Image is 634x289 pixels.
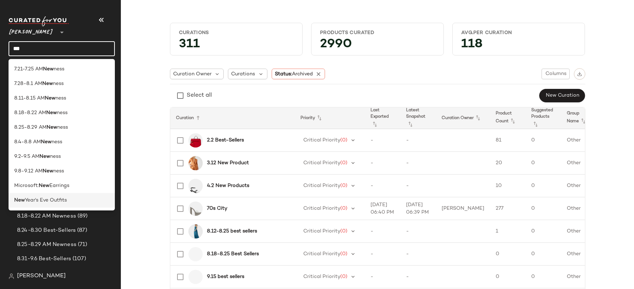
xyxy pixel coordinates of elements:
[42,80,53,87] b: New
[295,107,365,129] th: Priority
[53,80,64,87] span: ness
[303,274,340,279] span: Critical Priority
[490,243,526,266] td: 0
[436,197,490,220] td: [PERSON_NAME]
[17,212,76,220] span: 8.18-8.22 AM Newness
[303,183,340,188] span: Critical Priority
[455,39,582,52] div: 118
[303,138,340,143] span: Critical Priority
[69,269,84,277] span: (101)
[17,241,76,249] span: 8.25-8.29 AM Newness
[365,152,400,175] td: -
[9,24,53,37] span: [PERSON_NAME]
[490,152,526,175] td: 20
[17,226,76,235] span: 8.24-8.30 Best-Sellers
[14,109,46,117] span: 8.18-8.22 AM
[561,175,597,197] td: Other
[400,107,436,129] th: Latest Snapshot
[231,70,255,78] span: Curations
[57,124,68,131] span: ness
[71,255,86,263] span: (107)
[14,124,47,131] span: 8.25-8.29 AM
[526,266,561,288] td: 0
[490,129,526,152] td: 81
[14,138,41,146] span: 8.4-8.8 AM
[400,129,436,152] td: -
[188,224,203,239] img: STEVEMADDEN_APPAREL_BO208446_BLUE_0026.jpg
[207,137,244,144] b: 2.2 Best-Sellers
[320,30,435,36] div: Products Curated
[49,182,69,189] span: Earrings
[303,160,340,166] span: Critical Priority
[400,197,436,220] td: [DATE] 06:39 PM
[14,80,42,87] span: 7.28-8.1 AM
[340,138,347,143] span: (0)
[365,243,400,266] td: -
[43,167,53,175] b: New
[340,229,347,234] span: (0)
[400,175,436,197] td: -
[188,133,203,148] img: STEVEMADDEN_HANDBAGS_BEVELYN_RED.jpg
[50,153,61,160] span: ness
[561,152,597,175] td: Other
[539,89,585,102] button: New Curation
[400,220,436,243] td: -
[187,91,212,100] div: Select all
[47,124,57,131] b: New
[173,39,299,52] div: 311
[207,273,244,280] b: 9.15 best sellers
[490,197,526,220] td: 277
[365,266,400,288] td: -
[542,69,569,79] button: Columns
[41,138,52,146] b: New
[526,197,561,220] td: 0
[207,159,249,167] b: 3.12 New Product
[14,153,39,160] span: 9.2-9.5 AM
[57,109,68,117] span: ness
[76,212,88,220] span: (89)
[46,109,57,117] b: New
[188,156,203,170] img: STEVEMADDEN_APPAREL_BO102329_CARAMEL_01.jpg
[45,95,55,102] b: New
[188,202,203,216] img: STEVEMADDEN_SHOES_SOIREE_RHINESTONES.jpg
[526,175,561,197] td: 0
[526,129,561,152] td: 0
[365,197,400,220] td: [DATE] 06:40 PM
[490,175,526,197] td: 10
[340,251,347,257] span: (0)
[561,129,597,152] td: Other
[526,220,561,243] td: 0
[275,70,313,78] span: Status:
[561,107,597,129] th: Group Name
[461,30,576,36] div: Avg.per Curation
[39,182,49,189] b: New
[9,273,14,279] img: svg%3e
[340,183,347,188] span: (0)
[545,71,566,77] span: Columns
[545,93,579,98] span: New Curation
[53,167,64,175] span: ness
[54,65,64,73] span: ness
[14,197,25,204] b: New
[436,107,490,129] th: Curation Owner
[43,65,54,73] b: New
[365,107,400,129] th: Last Exported
[303,206,340,211] span: Critical Priority
[14,65,43,73] span: 7.21-7.25 AM
[170,107,295,129] th: Curation
[526,107,561,129] th: Suggested Products
[303,251,340,257] span: Critical Priority
[561,243,597,266] td: Other
[400,266,436,288] td: -
[292,71,313,77] span: Archived
[207,228,257,235] b: 8.12-8.25 best sellers
[400,243,436,266] td: -
[173,70,212,78] span: Curation Owner
[490,266,526,288] td: 0
[490,107,526,129] th: Product Count
[52,138,62,146] span: ness
[207,182,249,189] b: 4.2 New Products
[561,266,597,288] td: Other
[365,220,400,243] td: -
[577,71,582,76] img: svg%3e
